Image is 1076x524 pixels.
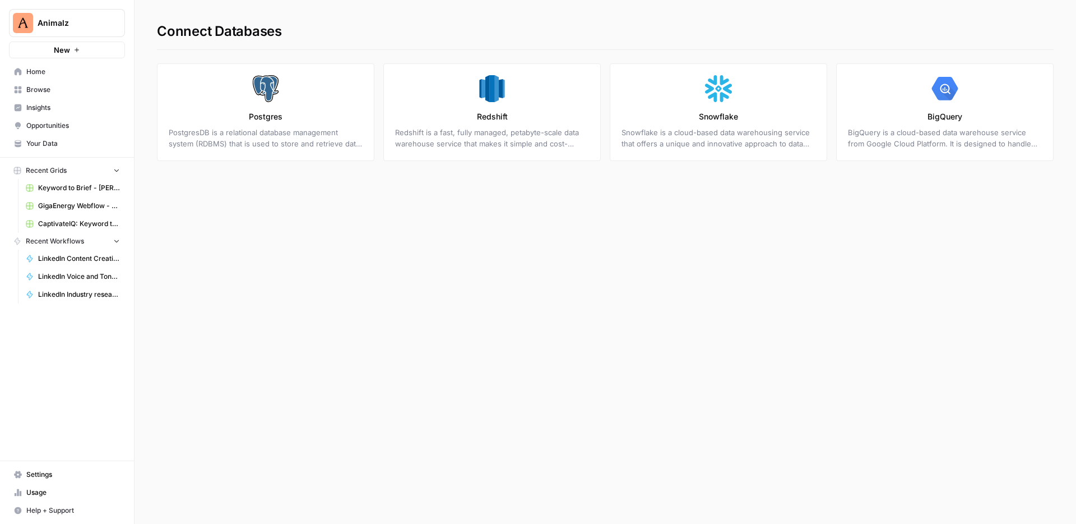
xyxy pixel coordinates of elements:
[477,111,508,122] p: Redshift
[54,44,70,56] span: New
[38,272,120,282] span: LinkedIn Voice and Tone Guide generator
[21,286,125,304] a: LinkedIn Industry research
[9,135,125,153] a: Your Data
[383,63,601,161] a: RedshiftRedshift is a fast, fully managed, petabyte-scale data warehouse service that makes it si...
[9,42,125,58] button: New
[26,236,84,246] span: Recent Workflows
[848,127,1042,149] p: BigQuery is a cloud-based data warehouse service from Google Cloud Platform. It is designed to ha...
[927,111,962,122] p: BigQuery
[21,179,125,197] a: Keyword to Brief - [PERSON_NAME] Code Grid
[26,488,120,498] span: Usage
[26,470,120,480] span: Settings
[13,13,33,33] img: Animalz Logo
[26,166,67,176] span: Recent Grids
[38,17,105,29] span: Animalz
[249,111,282,122] p: Postgres
[38,219,120,229] span: CaptivateIQ: Keyword to Article
[610,63,827,161] a: SnowflakeSnowflake is a cloud-based data warehousing service that offers a unique and innovative ...
[9,81,125,99] a: Browse
[26,103,120,113] span: Insights
[26,139,120,149] span: Your Data
[9,466,125,484] a: Settings
[699,111,738,122] p: Snowflake
[9,502,125,520] button: Help + Support
[38,289,120,300] span: LinkedIn Industry research
[26,85,120,95] span: Browse
[38,201,120,211] span: GigaEnergy Webflow - Shop Inventories
[9,9,125,37] button: Workspace: Animalz
[622,127,815,149] p: Snowflake is a cloud-based data warehousing service that offers a unique and innovative approach ...
[21,197,125,215] a: GigaEnergy Webflow - Shop Inventories
[26,505,120,516] span: Help + Support
[38,183,120,193] span: Keyword to Brief - [PERSON_NAME] Code Grid
[9,99,125,117] a: Insights
[9,117,125,135] a: Opportunities
[395,127,589,149] p: Redshift is a fast, fully managed, petabyte-scale data warehouse service that makes it simple and...
[169,127,363,149] p: PostgresDB is a relational database management system (RDBMS) that is used to store and retrieve ...
[9,63,125,81] a: Home
[157,63,374,161] a: PostgresPostgresDB is a relational database management system (RDBMS) that is used to store and r...
[21,250,125,268] a: LinkedIn Content Creation
[38,254,120,264] span: LinkedIn Content Creation
[9,162,125,179] button: Recent Grids
[836,63,1054,161] a: BigQueryBigQuery is a cloud-based data warehouse service from Google Cloud Platform. It is design...
[9,233,125,250] button: Recent Workflows
[26,67,120,77] span: Home
[26,121,120,131] span: Opportunities
[21,268,125,286] a: LinkedIn Voice and Tone Guide generator
[21,215,125,233] a: CaptivateIQ: Keyword to Article
[9,484,125,502] a: Usage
